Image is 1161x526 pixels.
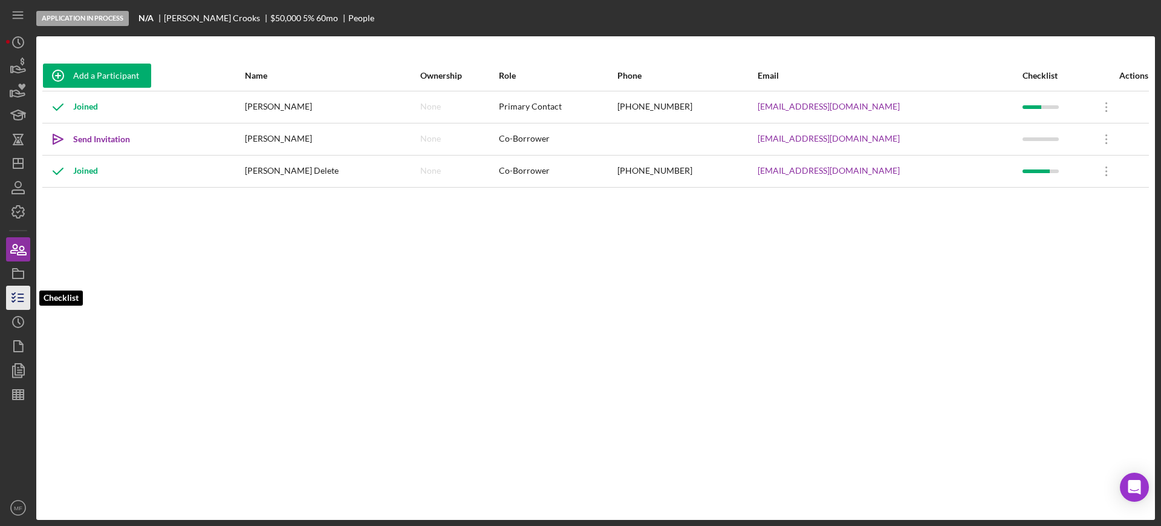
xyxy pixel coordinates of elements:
[758,166,900,176] a: [EMAIL_ADDRESS][DOMAIN_NAME]
[617,92,756,122] div: [PHONE_NUMBER]
[6,496,30,520] button: MF
[420,134,441,143] div: None
[1120,473,1149,502] div: Open Intercom Messenger
[758,102,900,111] a: [EMAIL_ADDRESS][DOMAIN_NAME]
[758,71,1021,81] div: Email
[14,505,22,511] text: MF
[43,92,98,122] div: Joined
[499,92,616,122] div: Primary Contact
[43,64,151,88] button: Add a Participant
[1023,71,1090,81] div: Checklist
[303,13,314,23] div: 5 %
[43,156,98,186] div: Joined
[499,71,616,81] div: Role
[36,11,129,26] div: Application In Process
[499,124,616,154] div: Co-Borrower
[43,127,142,151] button: Send Invitation
[138,13,154,23] b: N/A
[348,13,374,23] div: People
[420,166,441,176] div: None
[420,102,441,111] div: None
[73,64,139,88] div: Add a Participant
[316,13,338,23] div: 60 mo
[617,156,756,186] div: [PHONE_NUMBER]
[164,13,270,23] div: [PERSON_NAME] Crooks
[499,156,616,186] div: Co-Borrower
[1091,71,1148,81] div: Actions
[270,13,301,23] span: $50,000
[245,92,419,122] div: [PERSON_NAME]
[617,71,756,81] div: Phone
[245,156,419,186] div: [PERSON_NAME] Delete
[245,124,419,154] div: [PERSON_NAME]
[420,71,498,81] div: Ownership
[73,127,130,151] div: Send Invitation
[245,71,419,81] div: Name
[758,134,900,143] a: [EMAIL_ADDRESS][DOMAIN_NAME]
